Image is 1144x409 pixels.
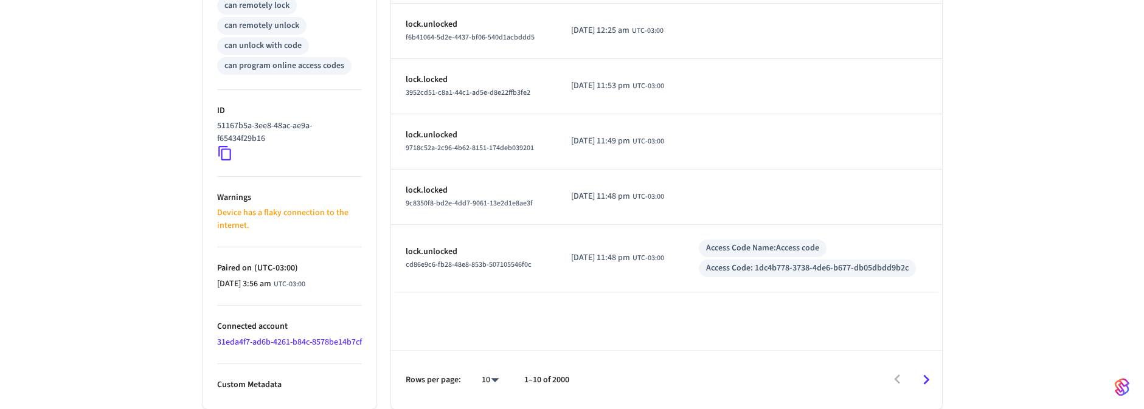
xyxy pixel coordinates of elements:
[406,143,534,153] span: 9718c52a-2c96-4b62-8151-174deb039201
[571,252,664,264] div: America/Sao_Paulo
[274,279,305,290] span: UTC-03:00
[224,60,344,72] div: can program online access codes
[224,40,302,52] div: can unlock with code
[406,32,535,43] span: f6b41064-5d2e-4437-bf06-540d1acbddd5
[571,190,664,203] div: America/Sao_Paulo
[406,88,530,98] span: 3952cd51-c8a1-44c1-ad5e-d8e22ffb3fe2
[571,190,630,203] span: [DATE] 11:48 pm
[217,207,362,232] p: Device has a flaky connection to the internet.
[252,262,298,274] span: ( UTC-03:00 )
[571,24,664,37] div: America/Sao_Paulo
[406,374,461,387] p: Rows per page:
[406,74,542,86] p: lock.locked
[406,129,542,142] p: lock.unlocked
[912,365,940,394] button: Go to next page
[217,278,271,290] span: [DATE] 3:56 am
[571,135,664,148] div: America/Sao_Paulo
[406,184,542,197] p: lock.locked
[217,278,305,290] div: America/Sao_Paulo
[217,379,362,391] p: Custom Metadata
[406,259,532,270] span: cd86e9c6-fb28-48e8-853b-507105546f0c
[1115,377,1129,397] img: SeamLogoGradient.69752ec5.svg
[633,253,664,264] span: UTC-03:00
[217,105,362,117] p: ID
[217,191,362,204] p: Warnings
[217,320,362,333] p: Connected account
[406,198,533,208] span: 9c8350f8-bd2e-4dd7-9061-13e2d1e8ae3f
[633,81,664,92] span: UTC-03:00
[706,262,909,275] div: Access Code: 1dc4b778-3738-4de6-b677-db05dbdd9b2c
[571,80,664,92] div: America/Sao_Paulo
[406,18,542,31] p: lock.unlocked
[217,262,362,275] p: Paired on
[476,371,505,389] div: 10
[571,80,630,92] span: [DATE] 11:53 pm
[224,19,299,32] div: can remotely unlock
[571,24,629,37] span: [DATE] 12:25 am
[571,135,630,148] span: [DATE] 11:49 pm
[633,136,664,147] span: UTC-03:00
[571,252,630,264] span: [DATE] 11:48 pm
[633,191,664,202] span: UTC-03:00
[217,120,357,145] p: 51167b5a-3ee8-48ac-ae9a-f65434f29b16
[706,242,819,255] div: Access Code Name: Access code
[217,336,362,348] a: 31eda4f7-ad6b-4261-b84c-8578be14b7cf
[524,374,569,387] p: 1–10 of 2000
[406,246,542,258] p: lock.unlocked
[632,26,664,36] span: UTC-03:00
